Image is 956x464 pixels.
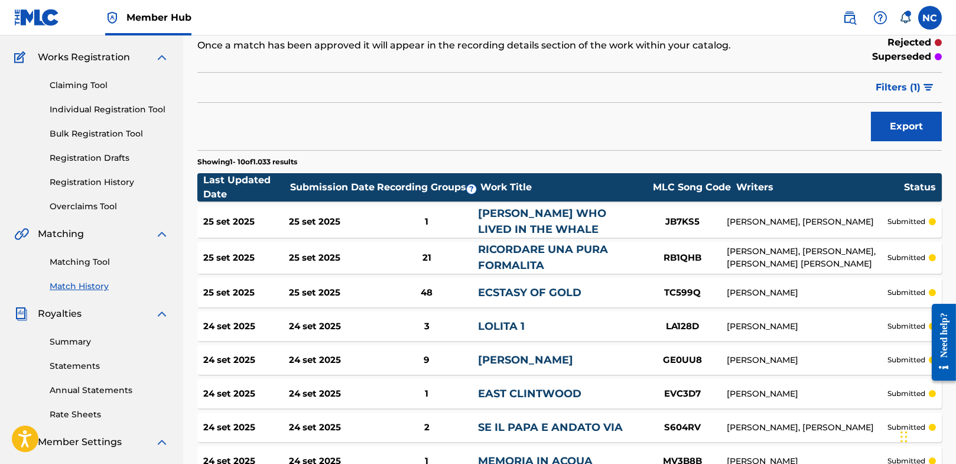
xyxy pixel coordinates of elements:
img: MLC Logo [14,9,60,26]
div: 25 set 2025 [289,286,375,300]
button: Export [871,112,942,141]
a: Public Search [838,6,861,30]
a: ECSTASY OF GOLD [478,286,581,299]
div: 25 set 2025 [289,215,375,229]
img: Matching [14,227,29,241]
a: Individual Registration Tool [50,103,169,116]
a: Claiming Tool [50,79,169,92]
a: Annual Statements [50,384,169,397]
a: Registration Drafts [50,152,169,164]
div: GE0UU8 [639,353,727,367]
div: 1 [375,387,479,401]
div: 24 set 2025 [289,320,375,333]
div: RB1QHB [639,251,727,265]
p: Showing 1 - 10 of 1.033 results [197,157,297,167]
div: Status [904,180,936,194]
span: Works Registration [38,50,130,64]
a: Registration History [50,176,169,189]
div: 24 set 2025 [289,353,375,367]
div: 25 set 2025 [289,251,375,265]
a: SE IL PAPA E ANDATO VIA [478,421,623,434]
div: Widget chat [897,407,956,464]
img: expand [155,50,169,64]
div: TC599Q [639,286,727,300]
div: 24 set 2025 [203,353,289,367]
div: Help [869,6,892,30]
span: Member Hub [126,11,191,24]
div: [PERSON_NAME], [PERSON_NAME] [727,216,887,228]
div: Recording Groups [376,180,480,194]
span: Member Settings [38,435,122,449]
p: submitted [887,287,925,298]
div: [PERSON_NAME] [727,354,887,366]
button: Filters (1) [869,73,942,102]
div: 24 set 2025 [289,387,375,401]
p: submitted [887,422,925,433]
p: submitted [887,355,925,365]
a: [PERSON_NAME] [478,353,573,366]
div: 24 set 2025 [203,387,289,401]
p: superseded [872,50,931,64]
img: Royalties [14,307,28,321]
div: [PERSON_NAME] [727,388,887,400]
div: Trascina [900,419,908,455]
img: Top Rightsholder [105,11,119,25]
span: Filters ( 1 ) [876,80,921,95]
p: Once a match has been approved it will appear in the recording details section of the work within... [197,38,770,53]
a: Summary [50,336,169,348]
div: JB7KS5 [639,215,727,229]
p: submitted [887,388,925,399]
img: expand [155,227,169,241]
iframe: Chat Widget [897,407,956,464]
a: [PERSON_NAME] WHO LIVED IN THE WHALE [478,207,606,236]
div: 48 [375,286,479,300]
div: 2 [375,421,479,434]
p: submitted [887,321,925,332]
div: 9 [375,353,479,367]
a: Rate Sheets [50,408,169,421]
p: rejected [887,35,931,50]
div: S604RV [639,421,727,434]
p: submitted [887,216,925,227]
img: help [873,11,887,25]
img: expand [155,307,169,321]
div: [PERSON_NAME], [PERSON_NAME], [PERSON_NAME] [PERSON_NAME] [727,245,887,270]
div: 21 [375,251,479,265]
span: Matching [38,227,84,241]
span: ? [467,184,476,194]
div: Work Title [480,180,648,194]
div: 3 [375,320,479,333]
div: Writers [736,180,904,194]
div: User Menu [918,6,942,30]
span: Royalties [38,307,82,321]
img: search [843,11,857,25]
div: [PERSON_NAME] [727,320,887,333]
a: EAST CLINTWOOD [478,387,581,400]
div: EVC3D7 [639,387,727,401]
div: Last Updated Date [203,173,290,202]
img: filter [924,84,934,91]
div: 25 set 2025 [203,286,289,300]
div: LA128D [639,320,727,333]
a: Overclaims Tool [50,200,169,213]
a: Statements [50,360,169,372]
div: 25 set 2025 [203,251,289,265]
div: Notifications [899,12,911,24]
a: Matching Tool [50,256,169,268]
div: 1 [375,215,479,229]
div: [PERSON_NAME], [PERSON_NAME] [727,421,887,434]
div: 24 set 2025 [203,320,289,333]
a: Bulk Registration Tool [50,128,169,140]
a: Match History [50,280,169,293]
img: expand [155,435,169,449]
div: 25 set 2025 [203,215,289,229]
a: RICORDARE UNA PURA FORMALITA [478,243,608,272]
div: [PERSON_NAME] [727,287,887,299]
img: Works Registration [14,50,30,64]
iframe: Resource Center [923,295,956,390]
a: CatalogCatalog [14,22,75,36]
div: MLC Song Code [648,180,736,194]
div: 24 set 2025 [203,421,289,434]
